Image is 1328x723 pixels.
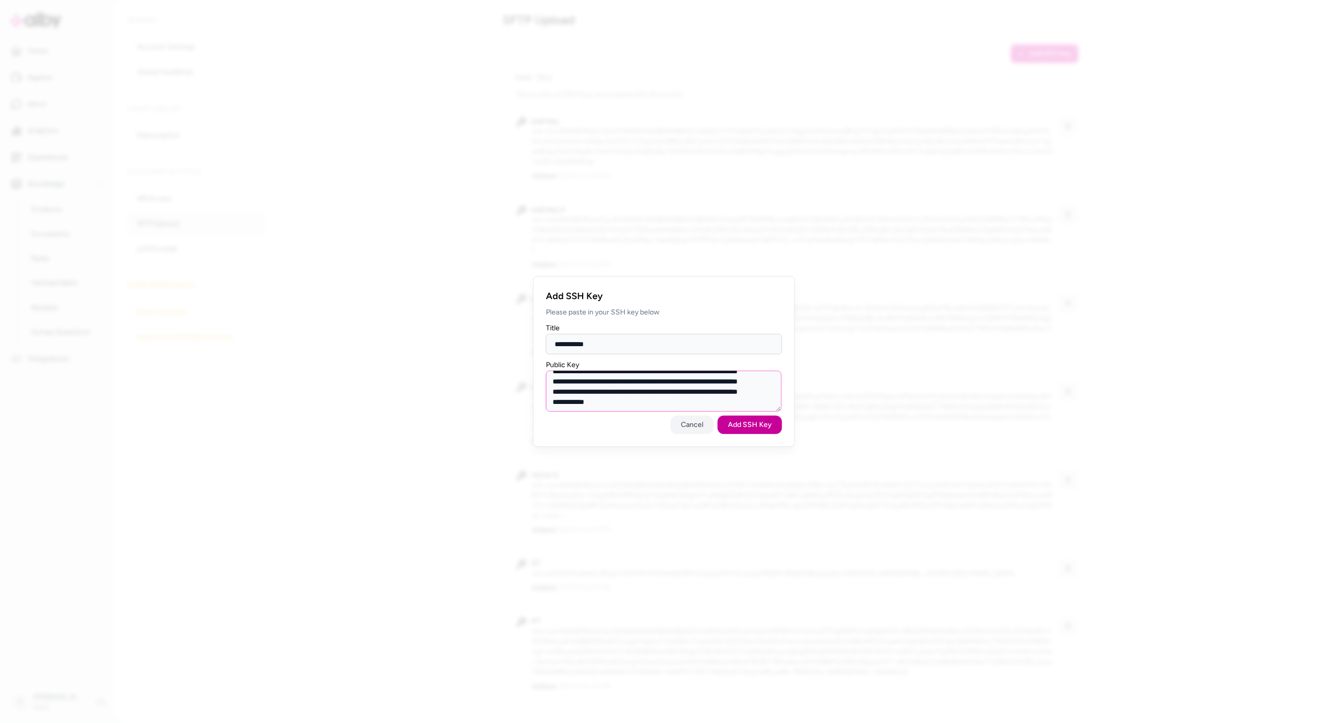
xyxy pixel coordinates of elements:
[546,307,782,318] p: Please paste in your SSH key below
[546,360,579,369] label: Public Key
[546,289,782,303] h2: Add SSH Key
[671,416,714,434] button: Cancel
[546,324,560,332] label: Title
[718,416,782,434] button: Add SSH Key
